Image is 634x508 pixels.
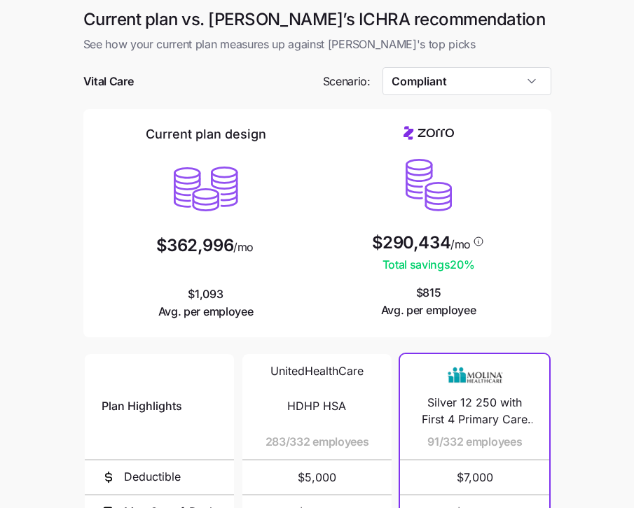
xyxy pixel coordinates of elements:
span: $290,434 [372,234,450,251]
span: $5,000 [259,460,375,494]
h1: Current plan vs. [PERSON_NAME]’s ICHRA recommendation [83,8,551,30]
span: See how your current plan measures up against [PERSON_NAME]'s top picks [83,36,551,53]
span: Avg. per employee [158,303,254,320]
span: /mo [233,241,254,253]
span: Vital Care [83,73,134,90]
span: $7,000 [417,460,532,494]
span: $815 [381,284,476,319]
span: Deductible [124,468,181,486]
span: Scenario: [323,73,371,90]
span: $1,093 [158,285,254,320]
span: UnitedHealthCare [270,362,364,380]
span: Silver 12 250 with First 4 Primary Care Visits Free [417,394,532,429]
span: Plan Highlights [102,397,182,415]
span: /mo [450,239,471,250]
img: Carrier [447,362,503,389]
h2: Current plan design [146,126,266,143]
span: Avg. per employee [381,302,476,319]
span: 91/332 employees [427,433,522,451]
span: Total savings 20 % [372,256,485,274]
span: 283/332 employees [266,433,369,451]
span: HDHP HSA [287,397,346,415]
span: $362,996 [156,237,233,254]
